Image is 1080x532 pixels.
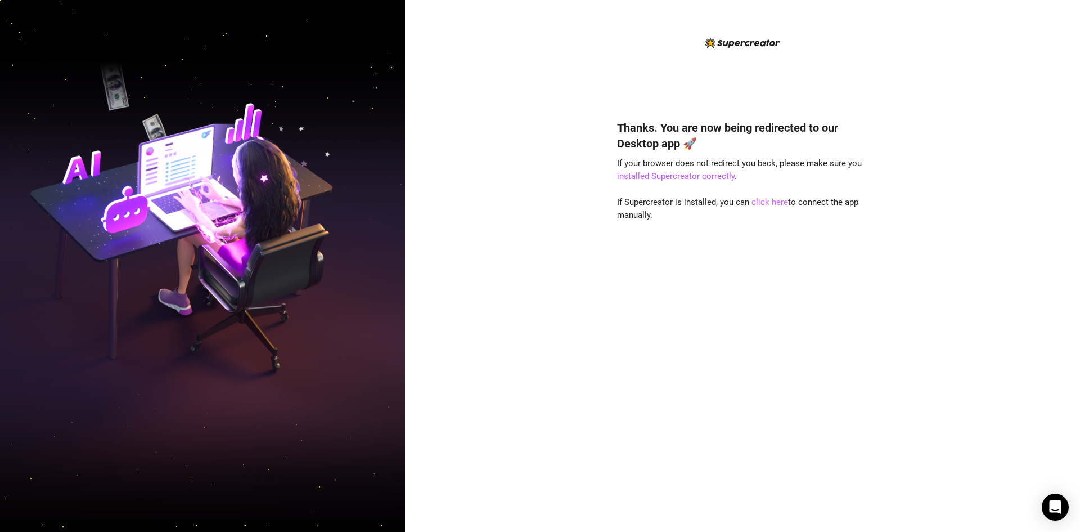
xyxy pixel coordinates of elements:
span: If your browser does not redirect you back, please make sure you . [617,158,862,182]
a: installed Supercreator correctly [617,171,735,181]
a: click here [751,197,788,207]
span: If Supercreator is installed, you can to connect the app manually. [617,197,858,221]
img: logo-BBDzfeDw.svg [705,38,780,48]
h4: Thanks. You are now being redirected to our Desktop app 🚀 [617,120,868,151]
div: Open Intercom Messenger [1042,494,1069,521]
